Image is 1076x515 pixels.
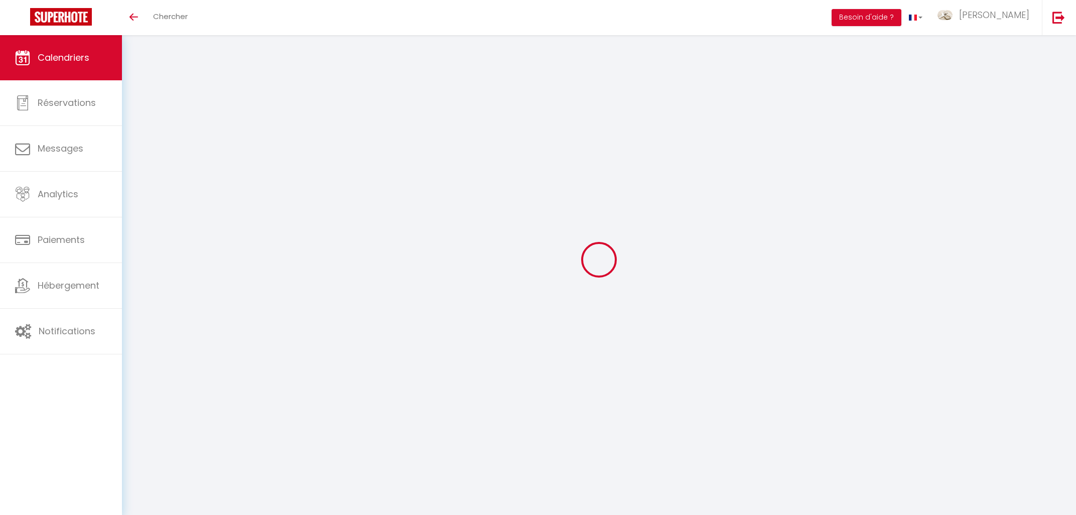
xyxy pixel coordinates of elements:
span: Chercher [153,11,188,22]
span: Messages [38,142,83,155]
button: Besoin d'aide ? [832,9,901,26]
img: ... [937,10,953,20]
img: logout [1052,11,1065,24]
span: Paiements [38,233,85,246]
span: Notifications [39,325,95,337]
span: Calendriers [38,51,89,64]
span: Réservations [38,96,96,109]
span: [PERSON_NAME] [959,9,1029,21]
span: Hébergement [38,279,99,292]
img: Super Booking [30,8,92,26]
span: Analytics [38,188,78,200]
